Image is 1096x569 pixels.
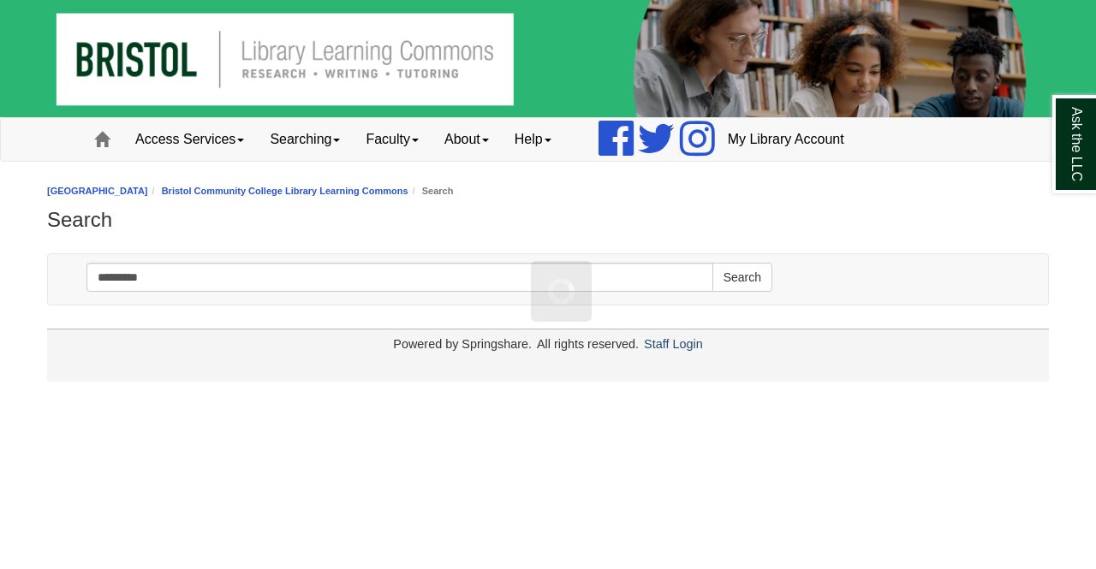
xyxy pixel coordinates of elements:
a: Searching [257,118,353,161]
div: All rights reserved. [534,337,641,351]
a: Staff Login [644,337,703,351]
div: Powered by Springshare. [390,337,534,351]
a: Faculty [353,118,432,161]
button: Search [712,263,772,292]
a: Help [502,118,564,161]
img: Working... [548,278,575,305]
a: [GEOGRAPHIC_DATA] [47,186,148,196]
a: Access Services [122,118,257,161]
a: My Library Account [715,118,857,161]
li: Search [408,183,454,199]
a: About [432,118,502,161]
h1: Search [47,208,1049,232]
nav: breadcrumb [47,183,1049,199]
a: Bristol Community College Library Learning Commons [162,186,408,196]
